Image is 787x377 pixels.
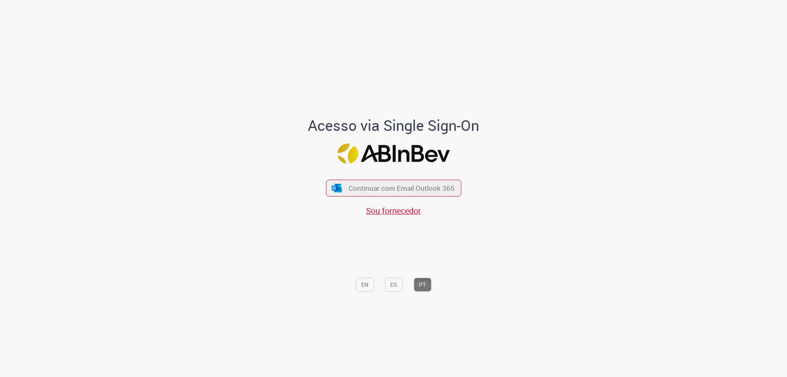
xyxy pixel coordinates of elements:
span: Continuar com Email Outlook 365 [348,183,455,193]
img: Logo ABInBev [337,144,450,164]
img: ícone Azure/Microsoft 360 [331,184,343,192]
a: Sou fornecedor [366,205,421,216]
button: ícone Azure/Microsoft 360 Continuar com Email Outlook 365 [326,180,461,196]
button: PT [414,278,431,292]
h1: Acesso via Single Sign-On [280,117,507,134]
button: ES [385,278,403,292]
button: EN [356,278,374,292]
